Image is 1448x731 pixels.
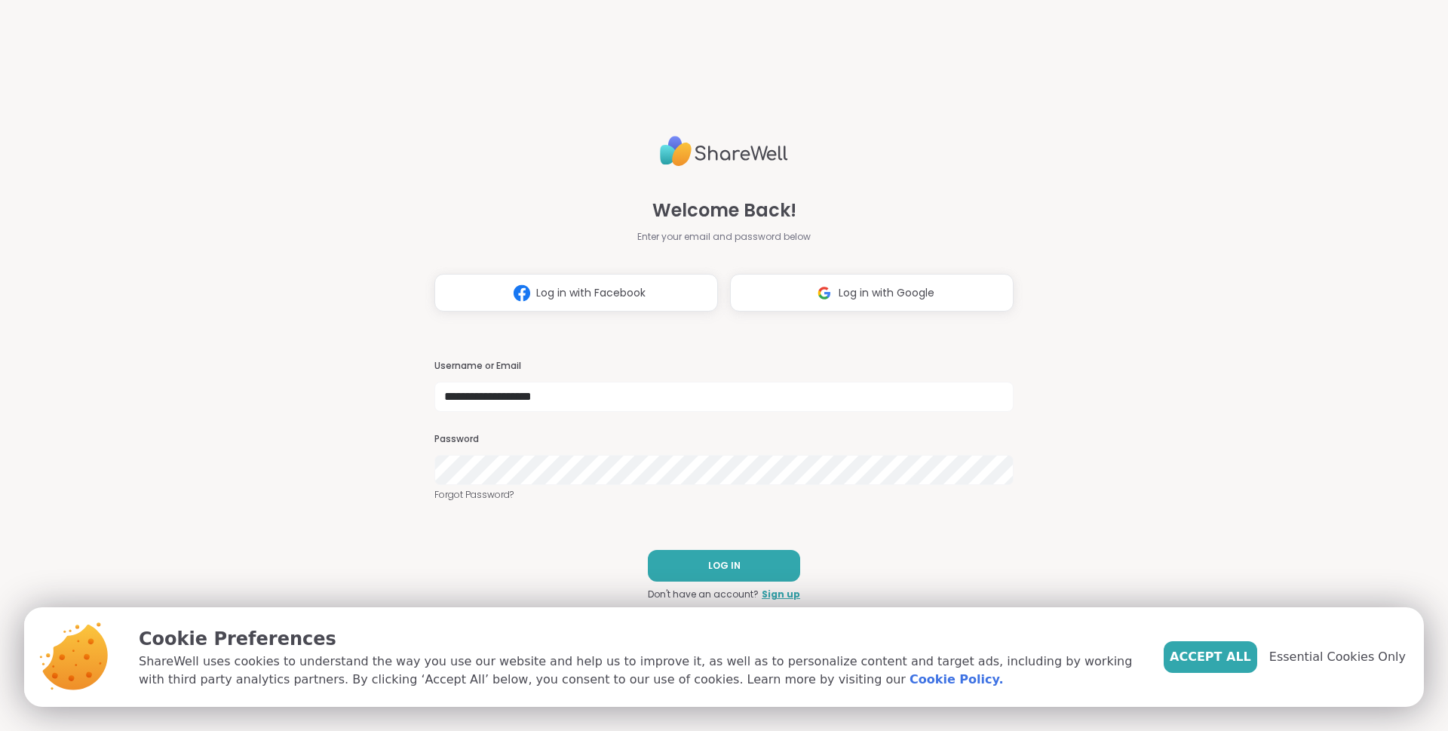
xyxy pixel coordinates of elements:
[1164,641,1257,673] button: Accept All
[910,671,1003,689] a: Cookie Policy.
[648,588,759,601] span: Don't have an account?
[730,274,1014,312] button: Log in with Google
[508,279,536,307] img: ShareWell Logomark
[648,550,800,582] button: LOG IN
[1269,648,1406,666] span: Essential Cookies Only
[810,279,839,307] img: ShareWell Logomark
[536,285,646,301] span: Log in with Facebook
[762,588,800,601] a: Sign up
[839,285,934,301] span: Log in with Google
[1170,648,1251,666] span: Accept All
[139,653,1140,689] p: ShareWell uses cookies to understand the way you use our website and help us to improve it, as we...
[637,230,811,244] span: Enter your email and password below
[139,625,1140,653] p: Cookie Preferences
[434,360,1014,373] h3: Username or Email
[434,488,1014,502] a: Forgot Password?
[434,433,1014,446] h3: Password
[652,197,796,224] span: Welcome Back!
[434,274,718,312] button: Log in with Facebook
[708,559,741,573] span: LOG IN
[660,130,788,173] img: ShareWell Logo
